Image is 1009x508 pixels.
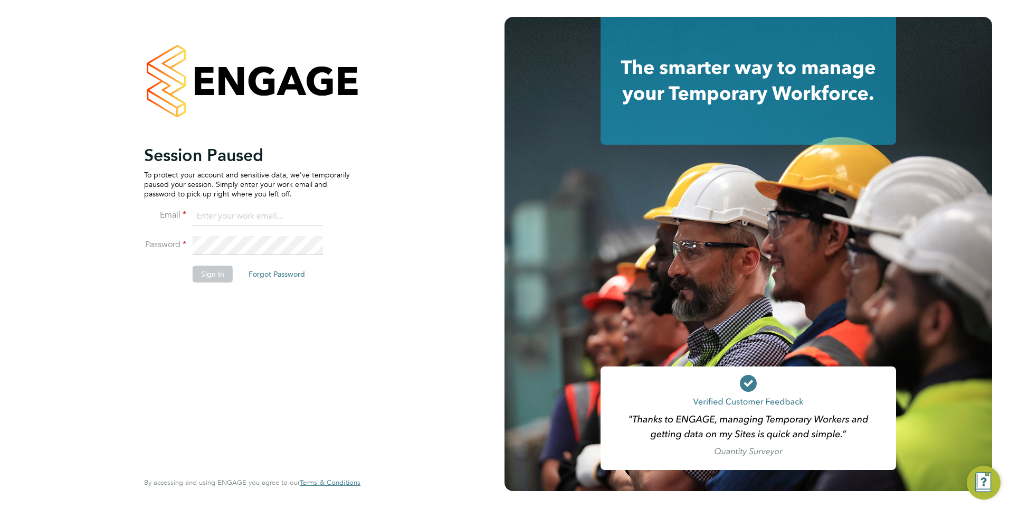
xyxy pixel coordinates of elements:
button: Forgot Password [240,266,313,283]
h2: Session Paused [144,145,350,166]
label: Email [144,210,186,221]
a: Terms & Conditions [300,478,360,487]
button: Sign In [193,266,233,283]
span: By accessing and using ENGAGE you agree to our [144,478,360,487]
input: Enter your work email... [193,207,323,226]
button: Engage Resource Center [967,466,1001,500]
p: To protect your account and sensitive data, we've temporarily paused your session. Simply enter y... [144,170,350,199]
label: Password [144,239,186,250]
